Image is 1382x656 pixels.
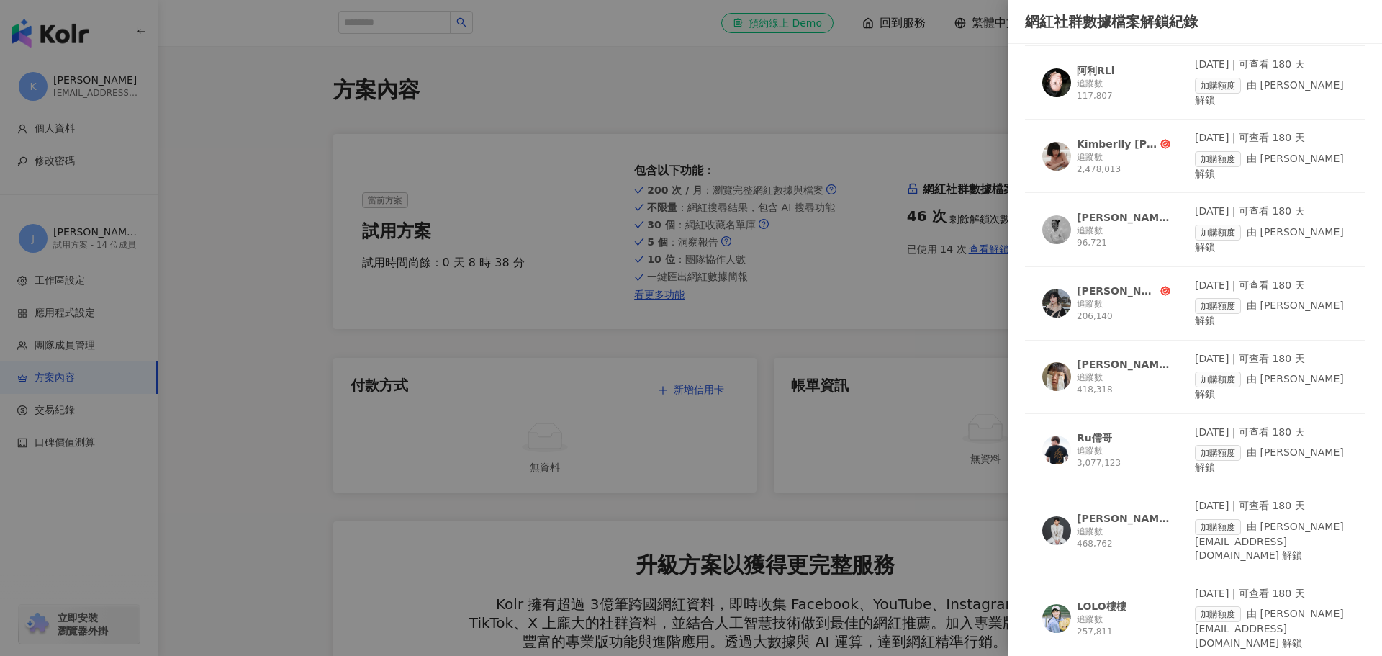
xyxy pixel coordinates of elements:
img: KOL Avatar [1042,215,1071,244]
div: Ru儒哥 [1077,431,1112,445]
div: LOLO樓樓 [1077,599,1126,614]
div: [DATE] | 可查看 180 天 [1195,279,1347,293]
a: KOL AvatarKimberlly [PERSON_NAME]追蹤數 2,478,013[DATE] | 可查看 180 天加購額度由 [PERSON_NAME] 解鎖 [1025,131,1365,193]
img: KOL Avatar [1042,362,1071,391]
div: [PERSON_NAME] [1077,284,1157,298]
div: 追蹤數 2,478,013 [1077,151,1170,176]
div: 追蹤數 257,811 [1077,614,1170,638]
div: [PERSON_NAME] [PERSON_NAME] [1077,511,1170,526]
div: 追蹤數 3,077,123 [1077,445,1170,469]
span: 加購額度 [1195,372,1241,387]
div: [DATE] | 可查看 180 天 [1195,587,1347,601]
span: 加購額度 [1195,606,1241,622]
div: 追蹤數 418,318 [1077,372,1170,396]
span: 加購額度 [1195,298,1241,314]
div: 由 [PERSON_NAME] 解鎖 [1195,445,1347,475]
a: KOL Avatar阿利RLi追蹤數 117,807[DATE] | 可查看 180 天加購額度由 [PERSON_NAME] 解鎖 [1025,58,1365,120]
div: [DATE] | 可查看 180 天 [1195,352,1347,367]
img: KOL Avatar [1042,516,1071,545]
span: 加購額度 [1195,78,1241,94]
a: KOL Avatar[PERSON_NAME]追蹤數 206,140[DATE] | 可查看 180 天加購額度由 [PERSON_NAME] 解鎖 [1025,279,1365,341]
a: KOL AvatarRu儒哥追蹤數 3,077,123[DATE] | 可查看 180 天加購額度由 [PERSON_NAME] 解鎖 [1025,426,1365,487]
span: 加購額度 [1195,445,1241,461]
div: [DATE] | 可查看 180 天 [1195,58,1347,72]
div: [PERSON_NAME]. [1077,210,1170,225]
img: KOL Avatar [1042,68,1071,97]
div: 追蹤數 206,140 [1077,298,1170,323]
div: Kimberlly [PERSON_NAME] [1077,137,1157,151]
div: 阿利RLi [1077,63,1115,78]
span: 加購額度 [1195,151,1241,167]
a: KOL Avatar[PERSON_NAME]｜辣妹廚房追蹤數 418,318[DATE] | 可查看 180 天加購額度由 [PERSON_NAME] 解鎖 [1025,352,1365,414]
div: 追蹤數 468,762 [1077,526,1170,550]
div: [DATE] | 可查看 180 天 [1195,131,1347,145]
div: [PERSON_NAME]｜辣妹廚房 [1077,357,1170,372]
div: 由 [PERSON_NAME] 解鎖 [1195,151,1347,181]
div: 追蹤數 96,721 [1077,225,1170,249]
a: KOL Avatar[PERSON_NAME] [PERSON_NAME]追蹤數 468,762[DATE] | 可查看 180 天加購額度由 [PERSON_NAME][EMAIL_ADDRE... [1025,499,1365,575]
div: [DATE] | 可查看 180 天 [1195,205,1347,219]
div: 追蹤數 117,807 [1077,78,1170,102]
img: KOL Avatar [1042,142,1071,171]
img: KOL Avatar [1042,436,1071,464]
div: 由 [PERSON_NAME][EMAIL_ADDRESS][DOMAIN_NAME] 解鎖 [1195,519,1347,563]
img: KOL Avatar [1042,604,1071,633]
span: 加購額度 [1195,519,1241,535]
div: 由 [PERSON_NAME] 解鎖 [1195,78,1347,108]
div: 由 [PERSON_NAME] 解鎖 [1195,372,1347,402]
div: 由 [PERSON_NAME] 解鎖 [1195,225,1347,255]
div: 網紅社群數據檔案解鎖紀錄 [1025,12,1365,32]
div: [DATE] | 可查看 180 天 [1195,426,1347,440]
span: 加購額度 [1195,225,1241,241]
a: KOL Avatar[PERSON_NAME].追蹤數 96,721[DATE] | 可查看 180 天加購額度由 [PERSON_NAME] 解鎖 [1025,205,1365,266]
div: 由 [PERSON_NAME] 解鎖 [1195,298,1347,328]
div: 由 [PERSON_NAME][EMAIL_ADDRESS][DOMAIN_NAME] 解鎖 [1195,606,1347,650]
div: [DATE] | 可查看 180 天 [1195,499,1347,513]
img: KOL Avatar [1042,289,1071,318]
